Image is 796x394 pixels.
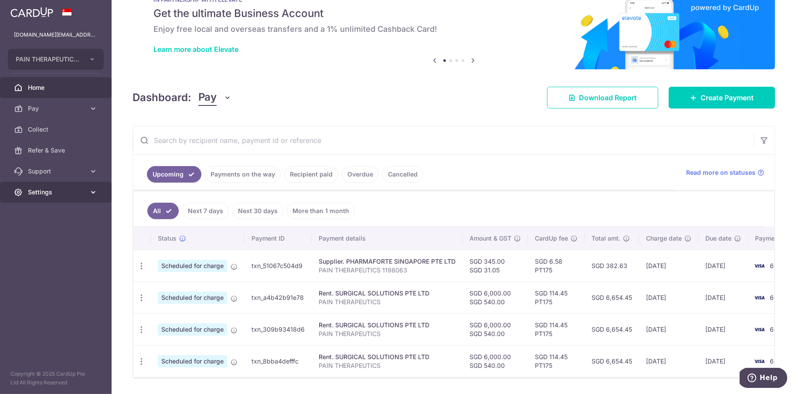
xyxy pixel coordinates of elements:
td: SGD 6,000.00 SGD 540.00 [463,345,528,377]
span: Scheduled for charge [158,323,227,336]
span: Home [28,83,85,92]
a: Overdue [342,166,379,183]
div: Rent. SURGICAL SOLUTIONS PTE LTD [319,289,456,298]
td: [DATE] [639,313,698,345]
span: Create Payment [701,92,754,103]
img: Bank Card [751,261,768,271]
td: SGD 6,654.45 [585,345,639,377]
a: All [147,203,179,219]
span: Refer & Save [28,146,85,155]
td: SGD 114.45 PT175 [528,345,585,377]
img: CardUp [10,7,53,17]
td: SGD 6,654.45 [585,282,639,313]
span: CardUp fee [535,234,568,243]
span: Pay [198,89,217,106]
span: Charge date [646,234,682,243]
td: SGD 382.63 [585,250,639,282]
span: Download Report [579,92,637,103]
td: txn_8bba4defffc [245,345,312,377]
span: 6600 [770,294,786,301]
span: Status [158,234,177,243]
div: Rent. SURGICAL SOLUTIONS PTE LTD [319,353,456,361]
a: More than 1 month [287,203,355,219]
th: Payment details [312,227,463,250]
td: [DATE] [698,345,748,377]
button: Pay [198,89,232,106]
span: Help [20,6,38,14]
div: Rent. SURGICAL SOLUTIONS PTE LTD [319,321,456,329]
p: PAIN THERAPEUTICS [319,361,456,370]
img: Bank Card [751,324,768,335]
th: Payment ID [245,227,312,250]
td: SGD 6.58 PT175 [528,250,585,282]
iframe: Opens a widget where you can find more information [740,368,787,390]
span: Scheduled for charge [158,292,227,304]
p: PAIN THERAPEUTICS [319,298,456,306]
td: SGD 6,000.00 SGD 540.00 [463,282,528,313]
p: [DOMAIN_NAME][EMAIL_ADDRESS][DOMAIN_NAME] [14,31,98,39]
span: Scheduled for charge [158,355,227,367]
span: 6600 [770,262,786,269]
td: [DATE] [639,250,698,282]
img: Bank Card [751,356,768,367]
td: SGD 114.45 PT175 [528,313,585,345]
button: PAIN THERAPEUTICS PTE. LTD. [8,49,104,70]
a: Recipient paid [284,166,338,183]
td: SGD 114.45 PT175 [528,282,585,313]
a: Learn more about Elevate [153,45,238,54]
h6: Enjoy free local and overseas transfers and a 1% unlimited Cashback Card! [153,24,754,34]
h4: Dashboard: [133,90,191,105]
div: Supplier. PHARMAFORTE SINGAPORE PTE LTD [319,257,456,266]
td: txn_51067c504d9 [245,250,312,282]
span: 6600 [770,326,786,333]
td: txn_a4b42b91e78 [245,282,312,313]
a: Cancelled [382,166,423,183]
img: Bank Card [751,292,768,303]
span: PAIN THERAPEUTICS PTE. LTD. [16,55,80,64]
td: txn_309b93418d6 [245,313,312,345]
p: PAIN THERAPEUTICS [319,329,456,338]
span: Pay [28,104,85,113]
span: 6600 [770,357,786,365]
span: Total amt. [592,234,620,243]
a: Next 7 days [182,203,229,219]
td: [DATE] [698,250,748,282]
td: SGD 345.00 SGD 31.05 [463,250,528,282]
p: PAIN THERAPEUTICS 1198063 [319,266,456,275]
span: Support [28,167,85,176]
a: Payments on the way [205,166,281,183]
a: Next 30 days [232,203,283,219]
a: Read more on statuses [686,168,764,177]
span: Read more on statuses [686,168,755,177]
td: [DATE] [639,345,698,377]
a: Download Report [547,87,658,109]
h5: Get the ultimate Business Account [153,7,754,20]
span: Scheduled for charge [158,260,227,272]
span: Settings [28,188,85,197]
td: [DATE] [698,313,748,345]
a: Create Payment [669,87,775,109]
span: Collect [28,125,85,134]
input: Search by recipient name, payment id or reference [133,126,754,154]
td: [DATE] [698,282,748,313]
span: Amount & GST [469,234,511,243]
span: Due date [705,234,731,243]
td: SGD 6,000.00 SGD 540.00 [463,313,528,345]
a: Upcoming [147,166,201,183]
td: SGD 6,654.45 [585,313,639,345]
td: [DATE] [639,282,698,313]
